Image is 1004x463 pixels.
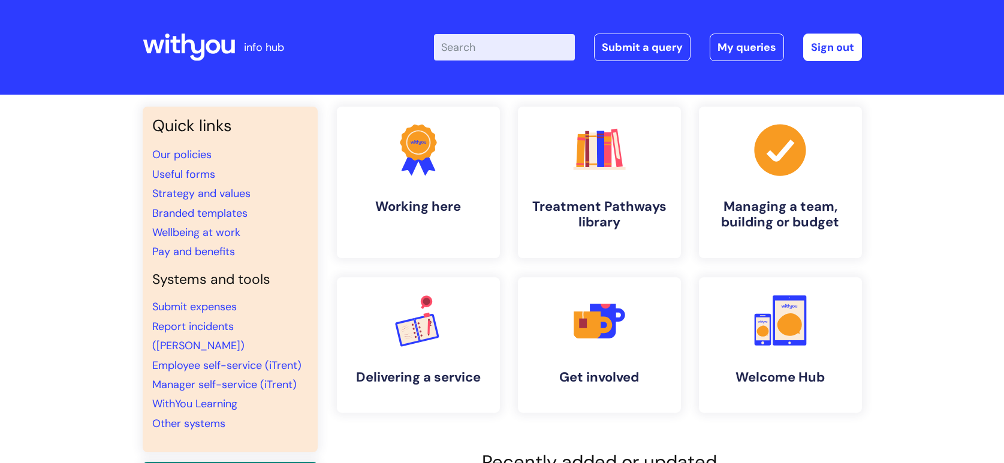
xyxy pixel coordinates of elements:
h4: Working here [346,199,490,214]
a: Managing a team, building or budget [699,107,862,258]
a: Get involved [518,277,681,413]
a: Sign out [803,34,862,61]
a: Report incidents ([PERSON_NAME]) [152,319,245,353]
a: Welcome Hub [699,277,862,413]
p: info hub [244,38,284,57]
h4: Welcome Hub [708,370,852,385]
a: Delivering a service [337,277,500,413]
a: Treatment Pathways library [518,107,681,258]
div: | - [434,34,862,61]
a: Strategy and values [152,186,251,201]
h4: Delivering a service [346,370,490,385]
a: Useful forms [152,167,215,181]
a: Working here [337,107,500,258]
a: Submit a query [594,34,691,61]
a: Other systems [152,416,225,431]
a: Submit expenses [152,299,237,314]
h4: Get involved [527,370,671,385]
h4: Managing a team, building or budget [708,199,852,231]
a: Wellbeing at work [152,225,240,240]
a: Manager self-service (iTrent) [152,377,297,392]
a: WithYou Learning [152,397,237,411]
h3: Quick links [152,116,308,135]
h4: Systems and tools [152,271,308,288]
h4: Treatment Pathways library [527,199,671,231]
input: Search [434,34,575,60]
a: Employee self-service (iTrent) [152,358,301,373]
a: Pay and benefits [152,244,235,259]
a: My queries [710,34,784,61]
a: Branded templates [152,206,248,220]
a: Our policies [152,147,212,162]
